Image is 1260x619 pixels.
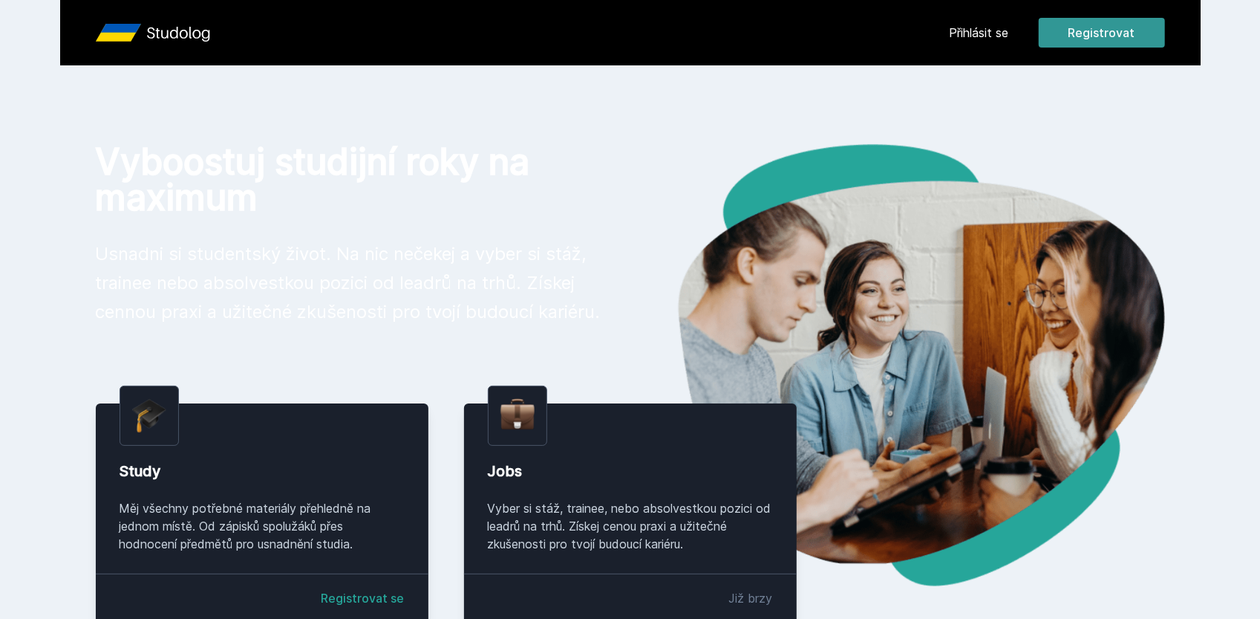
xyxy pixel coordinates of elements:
[120,499,405,553] div: Měj všechny potřebné materiály přehledně na jednom místě. Od zápisků spolužáků přes hodnocení pře...
[96,239,607,326] p: Usnadni si studentský život. Na nic nečekej a vyber si stáž, trainee nebo absolvestkou pozici od ...
[120,461,405,482] div: Study
[630,144,1165,586] img: hero.png
[950,24,1009,42] a: Přihlásit se
[132,398,166,433] img: graduation-cap.png
[488,499,773,553] div: Vyber si stáž, trainee, nebo absolvestkou pozici od leadrů na trhů. Získej cenou praxi a užitečné...
[488,461,773,482] div: Jobs
[96,144,607,215] h1: Vyboostuj studijní roky na maximum
[1039,18,1165,48] button: Registrovat
[729,589,773,607] div: Již brzy
[500,395,535,433] img: briefcase.png
[321,589,405,607] a: Registrovat se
